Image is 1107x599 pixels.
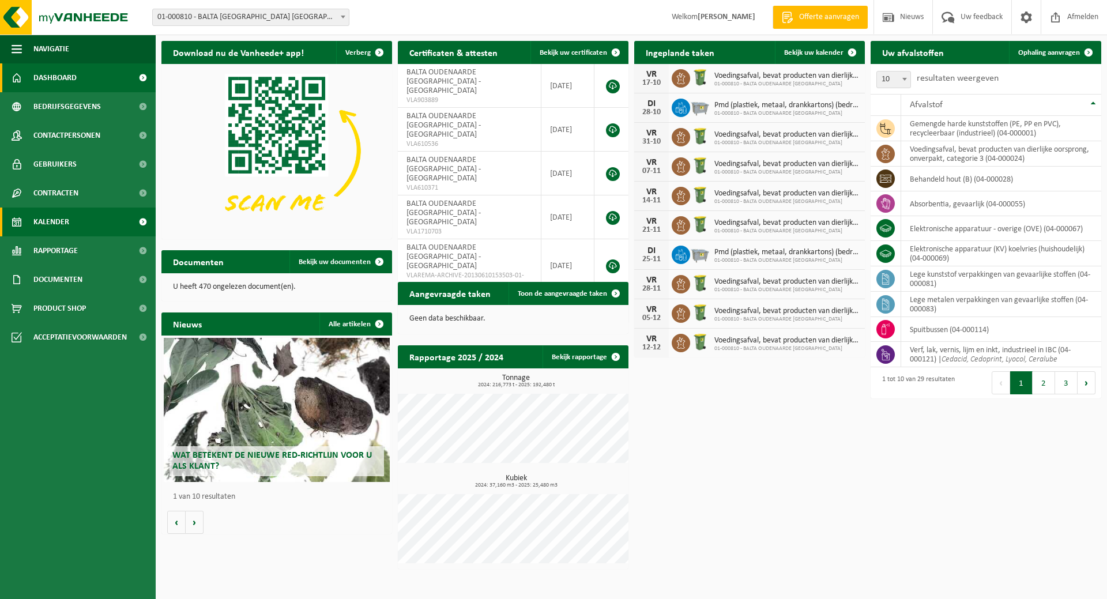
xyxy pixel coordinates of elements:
div: 25-11 [640,255,663,263]
h3: Tonnage [404,374,628,388]
span: 2024: 37,160 m3 - 2025: 25,480 m3 [404,483,628,488]
span: Bekijk uw certificaten [540,49,607,56]
span: Ophaling aanvragen [1018,49,1080,56]
i: Cedacid, Cedoprint, Lyocol, Ceralube [942,355,1057,364]
div: 12-12 [640,344,663,352]
div: 1 tot 10 van 29 resultaten [876,370,955,395]
span: VLA610536 [406,140,532,149]
button: Next [1078,371,1095,394]
span: Voedingsafval, bevat producten van dierlijke oorsprong, onverpakt, categorie 3 [714,189,859,198]
h2: Aangevraagde taken [398,282,502,304]
span: 01-000810 - BALTA OUDENAARDE [GEOGRAPHIC_DATA] [714,345,859,352]
span: Pmd (plastiek, metaal, drankkartons) (bedrijven) [714,248,859,257]
a: Alle artikelen [319,312,391,336]
img: WB-0240-HPE-GN-50 [690,332,710,352]
span: Product Shop [33,294,86,323]
span: Bekijk uw documenten [299,258,371,266]
span: 01-000810 - BALTA OUDENAARDE [GEOGRAPHIC_DATA] [714,228,859,235]
span: 10 [877,71,910,88]
button: 3 [1055,371,1078,394]
img: WB-0240-HPE-GN-50 [690,126,710,146]
div: VR [640,187,663,197]
span: Voedingsafval, bevat producten van dierlijke oorsprong, onverpakt, categorie 3 [714,277,859,287]
td: spuitbussen (04-000114) [901,317,1101,342]
span: 01-000810 - BALTA OUDENAARDE NV - OUDENAARDE [153,9,349,25]
div: 07-11 [640,167,663,175]
span: BALTA OUDENAARDE [GEOGRAPHIC_DATA] - [GEOGRAPHIC_DATA] [406,68,481,95]
h2: Rapportage 2025 / 2024 [398,345,515,368]
img: Download de VHEPlus App [161,64,392,237]
a: Bekijk uw documenten [289,250,391,273]
td: lege metalen verpakkingen van gevaarlijke stoffen (04-000083) [901,292,1101,317]
span: 01-000810 - BALTA OUDENAARDE [GEOGRAPHIC_DATA] [714,140,859,146]
div: VR [640,158,663,167]
span: Voedingsafval, bevat producten van dierlijke oorsprong, onverpakt, categorie 3 [714,218,859,228]
span: Voedingsafval, bevat producten van dierlijke oorsprong, onverpakt, categorie 3 [714,307,859,316]
button: Previous [992,371,1010,394]
div: DI [640,246,663,255]
span: BALTA OUDENAARDE [GEOGRAPHIC_DATA] - [GEOGRAPHIC_DATA] [406,243,481,270]
button: Volgende [186,511,204,534]
div: VR [640,276,663,285]
img: WB-2500-GAL-GY-01 [690,244,710,263]
div: VR [640,305,663,314]
span: VLA903889 [406,96,532,105]
label: resultaten weergeven [917,74,999,83]
h3: Kubiek [404,474,628,488]
span: VLAREMA-ARCHIVE-20130610153503-01-000810 [406,271,532,289]
img: WB-0240-HPE-GN-50 [690,214,710,234]
span: Voedingsafval, bevat producten van dierlijke oorsprong, onverpakt, categorie 3 [714,160,859,169]
span: Pmd (plastiek, metaal, drankkartons) (bedrijven) [714,101,859,110]
button: 2 [1033,371,1055,394]
td: absorbentia, gevaarlijk (04-000055) [901,191,1101,216]
td: [DATE] [541,64,594,108]
span: Documenten [33,265,82,294]
h2: Documenten [161,250,235,273]
h2: Ingeplande taken [634,41,726,63]
span: Contactpersonen [33,121,100,150]
p: 1 van 10 resultaten [173,493,386,501]
span: Navigatie [33,35,69,63]
span: VLA610371 [406,183,532,193]
span: 01-000810 - BALTA OUDENAARDE [GEOGRAPHIC_DATA] [714,316,859,323]
img: WB-0240-HPE-GN-50 [690,185,710,205]
p: Geen data beschikbaar. [409,315,617,323]
div: 28-10 [640,108,663,116]
div: 31-10 [640,138,663,146]
p: U heeft 470 ongelezen document(en). [173,283,381,291]
span: 10 [876,71,911,88]
span: 01-000810 - BALTA OUDENAARDE [GEOGRAPHIC_DATA] [714,198,859,205]
div: VR [640,217,663,226]
td: voedingsafval, bevat producten van dierlijke oorsprong, onverpakt, categorie 3 (04-000024) [901,141,1101,167]
div: 05-12 [640,314,663,322]
span: Contracten [33,179,78,208]
a: Bekijk uw certificaten [530,41,627,64]
td: gemengde harde kunststoffen (PE, PP en PVC), recycleerbaar (industrieel) (04-000001) [901,116,1101,141]
div: 14-11 [640,197,663,205]
span: Voedingsafval, bevat producten van dierlijke oorsprong, onverpakt, categorie 3 [714,336,859,345]
img: WB-0240-HPE-GN-50 [690,156,710,175]
h2: Uw afvalstoffen [871,41,955,63]
span: Toon de aangevraagde taken [518,290,607,297]
strong: [PERSON_NAME] [698,13,755,21]
span: Kalender [33,208,69,236]
span: 01-000810 - BALTA OUDENAARDE [GEOGRAPHIC_DATA] [714,81,859,88]
span: 01-000810 - BALTA OUDENAARDE [GEOGRAPHIC_DATA] [714,257,859,264]
span: BALTA OUDENAARDE [GEOGRAPHIC_DATA] - [GEOGRAPHIC_DATA] [406,199,481,227]
td: [DATE] [541,195,594,239]
div: VR [640,129,663,138]
td: lege kunststof verpakkingen van gevaarlijke stoffen (04-000081) [901,266,1101,292]
button: Vorige [167,511,186,534]
div: 17-10 [640,79,663,87]
div: VR [640,334,663,344]
div: 21-11 [640,226,663,234]
span: Wat betekent de nieuwe RED-richtlijn voor u als klant? [172,451,372,471]
a: Toon de aangevraagde taken [509,282,627,305]
div: 28-11 [640,285,663,293]
h2: Nieuws [161,312,213,335]
div: DI [640,99,663,108]
a: Wat betekent de nieuwe RED-richtlijn voor u als klant? [164,338,390,482]
span: Gebruikers [33,150,77,179]
td: behandeld hout (B) (04-000028) [901,167,1101,191]
a: Bekijk uw kalender [775,41,864,64]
